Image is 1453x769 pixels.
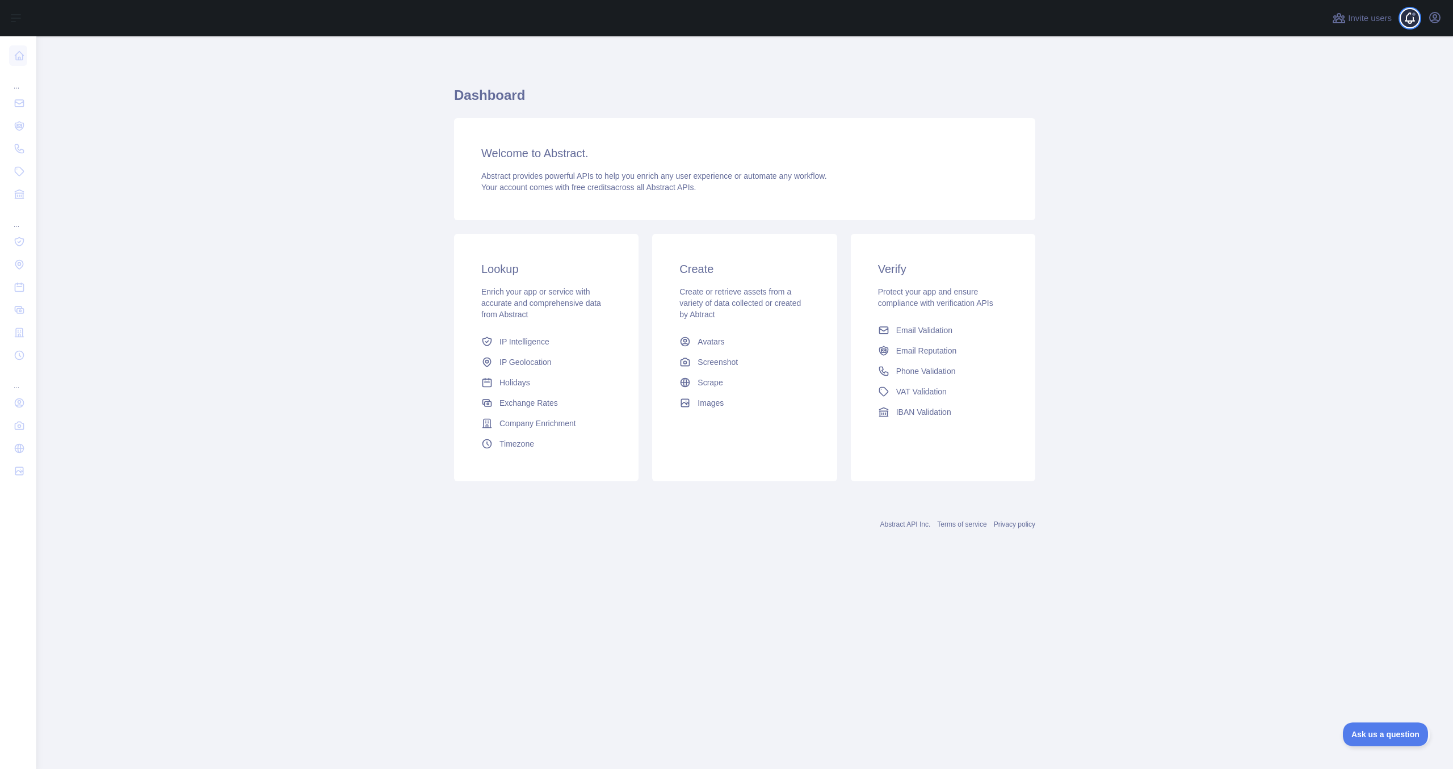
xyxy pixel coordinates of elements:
span: IP Intelligence [499,336,549,347]
span: Enrich your app or service with accurate and comprehensive data from Abstract [481,287,601,319]
span: free credits [572,183,611,192]
button: Invite users [1330,9,1394,27]
a: Exchange Rates [477,393,616,413]
span: Scrape [698,377,723,388]
a: Email Validation [874,320,1013,341]
a: Phone Validation [874,361,1013,381]
a: Screenshot [675,352,814,372]
a: IP Geolocation [477,352,616,372]
h3: Welcome to Abstract. [481,145,1008,161]
a: IBAN Validation [874,402,1013,422]
div: ... [9,207,27,229]
span: Timezone [499,438,534,449]
div: ... [9,368,27,390]
h1: Dashboard [454,86,1035,114]
a: Images [675,393,814,413]
a: VAT Validation [874,381,1013,402]
span: Holidays [499,377,530,388]
span: Exchange Rates [499,397,558,409]
span: Phone Validation [896,365,956,377]
a: Company Enrichment [477,413,616,434]
a: Terms of service [937,520,986,528]
span: Images [698,397,724,409]
a: Timezone [477,434,616,454]
span: Email Validation [896,325,952,336]
span: Email Reputation [896,345,957,356]
span: Company Enrichment [499,418,576,429]
a: Email Reputation [874,341,1013,361]
span: Protect your app and ensure compliance with verification APIs [878,287,993,308]
a: Privacy policy [994,520,1035,528]
span: Create or retrieve assets from a variety of data collected or created by Abtract [679,287,801,319]
span: Abstract provides powerful APIs to help you enrich any user experience or automate any workflow. [481,171,827,180]
span: Invite users [1348,12,1392,25]
a: IP Intelligence [477,331,616,352]
span: IP Geolocation [499,356,552,368]
iframe: Toggle Customer Support [1343,722,1430,746]
a: Abstract API Inc. [880,520,931,528]
span: Avatars [698,336,724,347]
h3: Verify [878,261,1008,277]
span: Screenshot [698,356,738,368]
a: Avatars [675,331,814,352]
div: ... [9,68,27,91]
a: Scrape [675,372,814,393]
a: Holidays [477,372,616,393]
h3: Create [679,261,809,277]
span: VAT Validation [896,386,947,397]
span: Your account comes with across all Abstract APIs. [481,183,696,192]
h3: Lookup [481,261,611,277]
span: IBAN Validation [896,406,951,418]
